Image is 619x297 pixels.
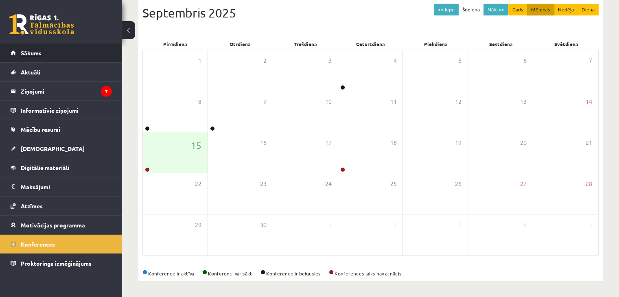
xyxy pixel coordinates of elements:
[208,38,273,50] div: Otrdiena
[11,139,112,158] a: [DEMOGRAPHIC_DATA]
[586,179,592,188] span: 28
[11,101,112,120] a: Informatīvie ziņojumi
[11,120,112,139] a: Mācību resursi
[21,240,55,248] span: Konferences
[520,179,527,188] span: 27
[458,4,484,15] button: Šodiena
[21,164,69,171] span: Digitālie materiāli
[21,202,43,210] span: Atzīmes
[11,197,112,215] a: Atzīmes
[142,38,208,50] div: Pirmdiena
[21,126,60,133] span: Mācību resursi
[520,97,527,106] span: 13
[577,4,599,15] button: Diena
[198,97,201,106] span: 8
[586,97,592,106] span: 14
[11,235,112,253] a: Konferences
[21,221,85,229] span: Motivācijas programma
[11,254,112,273] a: Proktoringa izmēģinājums
[554,4,578,15] button: Nedēļa
[390,138,396,147] span: 18
[21,145,85,152] span: [DEMOGRAPHIC_DATA]
[508,4,527,15] button: Gads
[198,56,201,65] span: 1
[468,38,534,50] div: Sestdiena
[21,260,92,267] span: Proktoringa izmēģinājums
[21,101,112,120] legend: Informatīvie ziņojumi
[527,4,554,15] button: Mēnesis
[403,38,468,50] div: Piekdiena
[142,270,599,277] div: Konference ir aktīva Konferenci var sākt Konference ir beigusies Konferences laiks nav atnācis
[523,56,527,65] span: 6
[11,44,112,62] a: Sākums
[9,14,74,35] a: Rīgas 1. Tālmācības vidusskola
[458,221,462,229] span: 3
[393,56,396,65] span: 4
[191,138,201,152] span: 15
[325,97,332,106] span: 10
[195,221,201,229] span: 29
[11,177,112,196] a: Maksājumi
[263,56,267,65] span: 2
[11,158,112,177] a: Digitālie materiāli
[455,179,462,188] span: 26
[195,179,201,188] span: 22
[263,97,267,106] span: 9
[328,221,332,229] span: 1
[589,56,592,65] span: 7
[11,63,112,81] a: Aktuāli
[260,179,267,188] span: 23
[328,56,332,65] span: 3
[260,138,267,147] span: 16
[101,86,112,97] i: 7
[523,221,527,229] span: 4
[21,49,42,57] span: Sākums
[21,68,40,76] span: Aktuāli
[325,179,332,188] span: 24
[434,4,459,15] button: << Iepr.
[273,38,338,50] div: Trešdiena
[520,138,527,147] span: 20
[390,179,396,188] span: 25
[21,177,112,196] legend: Maksājumi
[390,97,396,106] span: 11
[393,221,396,229] span: 2
[586,138,592,147] span: 21
[589,221,592,229] span: 5
[325,138,332,147] span: 17
[483,4,508,15] button: Nāk. >>
[458,56,462,65] span: 5
[21,82,112,100] legend: Ziņojumi
[455,97,462,106] span: 12
[11,216,112,234] a: Motivācijas programma
[142,4,599,22] div: Septembris 2025
[11,82,112,100] a: Ziņojumi7
[534,38,599,50] div: Svētdiena
[455,138,462,147] span: 19
[260,221,267,229] span: 30
[338,38,403,50] div: Ceturtdiena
